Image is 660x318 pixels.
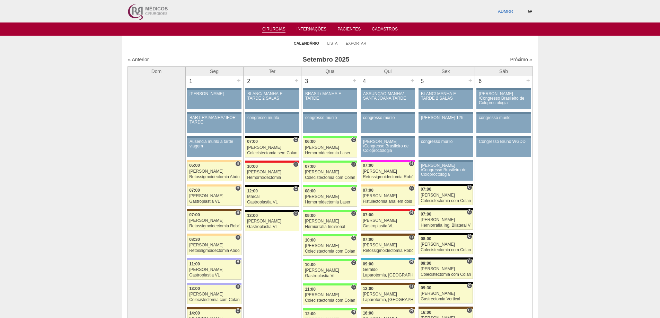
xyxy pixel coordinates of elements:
a: C 07:00 [PERSON_NAME] Herniorrafia Ing. Bilateral VL [419,210,473,230]
a: « Anterior [128,57,149,62]
div: Key: Aviso [419,112,473,114]
a: Ausencia murilo a tarde viagem [187,138,241,157]
div: 2 [244,76,254,87]
div: + [236,76,242,85]
span: Consultório [293,162,298,167]
span: Hospital [409,161,414,166]
span: 09:00 [421,261,431,266]
div: Key: Brasil [303,136,357,138]
div: [PERSON_NAME] [421,291,471,296]
a: H 07:00 [PERSON_NAME] Retossigmoidectomia Robótica [361,236,415,255]
span: 07:00 [247,139,258,144]
div: + [294,76,300,85]
div: Key: Aviso [361,88,415,90]
a: Cadastros [372,27,398,34]
a: C 12:00 Marcal Gastroplastia VL [245,187,299,207]
a: BARTIRA MANHÃ/ IFOR TARDE [187,114,241,133]
i: Sair [528,9,532,13]
a: Calendário [294,41,319,46]
div: Colecistectomia com Colangiografia VL [421,248,471,252]
div: Gastroplastia VL [189,273,239,278]
span: Hospital [235,185,240,191]
div: Key: Neomater [361,258,415,260]
span: Hospital [235,284,240,289]
span: Consultório [467,258,472,264]
a: Próximo » [510,57,532,62]
span: Hospital [409,210,414,216]
div: BRASIL/ MANHÃ E TARDE [305,92,355,101]
div: [PERSON_NAME] [189,218,239,223]
div: Key: Aviso [361,112,415,114]
a: C 13:00 [PERSON_NAME] Gastroplastia VL [245,212,299,231]
div: Key: Assunção [361,209,415,211]
div: Key: Bartira [361,184,415,187]
div: Ausencia murilo a tarde viagem [190,139,239,148]
div: Key: Aviso [187,88,241,90]
div: Key: Assunção [245,161,299,163]
div: congresso murilo [421,139,470,144]
div: [PERSON_NAME] [421,218,471,222]
a: Exportar [346,41,367,46]
span: 10:00 [247,164,258,169]
div: Hemorroidectomia Laser [305,200,355,205]
div: Gastroplastia VL [305,274,355,278]
div: Laparotomia, [GEOGRAPHIC_DATA], Drenagem, Bridas [363,298,413,302]
a: BLANC/ MANHÃ E TARDE 2 SALAS [419,90,473,109]
a: congresso murilo [361,114,415,133]
span: 10:00 [305,238,316,243]
span: 10:00 [305,262,316,267]
a: C 09:30 [PERSON_NAME] Gastrectomia Vertical [419,284,473,303]
div: congresso murilo [305,116,355,120]
span: Hospital [235,161,240,166]
span: Hospital [235,210,240,216]
div: Colecistectomia com Colangiografia VL [305,175,355,180]
div: + [352,76,358,85]
div: [PERSON_NAME] [189,267,239,272]
div: Key: Bartira [187,234,241,236]
div: Key: Bartira [187,184,241,187]
span: Hospital [235,259,240,265]
div: Key: Aviso [419,88,473,90]
div: congresso murilo [363,116,413,120]
div: Key: Brasil [303,308,357,310]
span: 12:00 [305,311,316,316]
span: Hospital [351,309,356,315]
a: C 08:00 [PERSON_NAME] Colecistectomia com Colangiografia VL [419,235,473,254]
a: C 06:00 [PERSON_NAME] Hemorroidectomia Laser [303,138,357,157]
div: Congresso Bruno WGDD [479,139,528,144]
span: Consultório [351,284,356,290]
div: Gastroplastia VL [247,225,297,229]
a: BLANC/ MANHÃ E TARDE 2 SALAS [245,90,299,109]
div: Key: Santa Joana [361,307,415,309]
a: C 09:00 [PERSON_NAME] Colecistectomia com Colangiografia VL [419,260,473,279]
a: H 13:00 [PERSON_NAME] Colecistectomia com Colangiografia VL [187,285,241,304]
span: Consultório [293,211,298,216]
a: congresso murilo [476,114,530,133]
div: Hemorroidectomia [247,175,297,180]
div: + [410,76,415,85]
div: [PERSON_NAME] [189,194,239,198]
span: 07:00 [363,237,373,242]
div: Herniorrafia Ing. Bilateral VL [421,223,471,228]
span: 12:00 [363,286,373,291]
div: Key: Aviso [361,136,415,138]
span: Consultório [351,260,356,265]
span: 16:00 [421,310,431,315]
span: Hospital [409,308,414,314]
a: C 07:00 [PERSON_NAME] Colecistectomia com Colangiografia VL [419,186,473,205]
div: Key: Aviso [245,88,299,90]
span: 07:00 [189,188,200,193]
a: H 08:30 [PERSON_NAME] Retossigmoidectomia Abdominal VL [187,236,241,255]
div: [PERSON_NAME] [421,267,471,271]
div: Colecistectomia com Colangiografia VL [421,272,471,277]
span: Consultório [351,211,356,216]
div: [PERSON_NAME] [363,194,413,198]
a: C 07:00 [PERSON_NAME] Fistulectomia anal em dois tempos [361,187,415,206]
div: Colecistectomia com Colangiografia VL [305,298,355,303]
span: Consultório [467,209,472,215]
span: Consultório [351,186,356,192]
a: C 09:00 [PERSON_NAME] Herniorrafia Incisional [303,212,357,231]
div: [PERSON_NAME] [247,219,297,224]
div: Key: Santa Joana [187,307,241,309]
div: [PERSON_NAME] /Congresso Brasileiro de Coloproctologia [421,163,470,177]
